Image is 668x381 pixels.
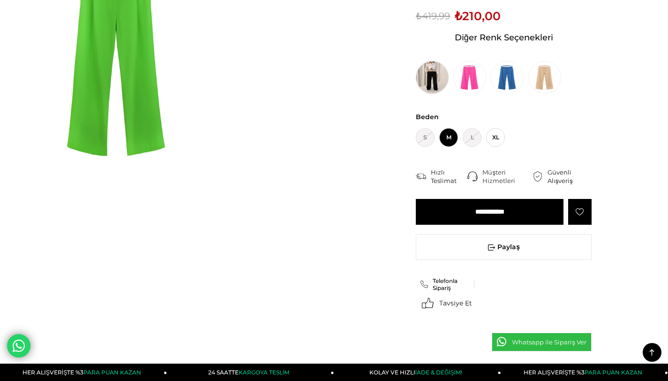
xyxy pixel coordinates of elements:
[416,61,449,94] img: Yüksek Bel Hardy Kadın Siyah Palazzo Pantolon 23K000407
[491,61,524,94] img: Yüksek Bel Hardy Kadın Mavi Palazzo Pantolon 23K000407
[585,369,642,376] span: PARA PUAN KAZAN
[416,9,450,23] span: ₺419,99
[455,30,553,45] span: Diğer Renk Seçenekleri
[528,61,561,94] img: Yüksek Bel Hardy Kadın Taş Palazzo Pantolon 23K000407
[416,235,591,259] span: Paylaş
[415,369,462,376] span: İADE & DEĞİŞİM!
[334,364,501,381] a: KOLAY VE HIZLIİADE & DEĞİŞİM!
[482,168,532,185] div: Müşteri Hizmetleri
[167,364,334,381] a: 24 SAATTEKARGOYA TESLİM
[453,61,486,94] img: Yüksek Bel Hardy Kadın Fuşya Palazzo Pantolon 23K000407
[548,168,592,185] div: Güvenli Alışveriş
[433,277,470,291] span: Telefonla Sipariş
[431,168,467,185] div: Hızlı Teslimat
[501,364,668,381] a: HER ALIŞVERİŞTE %3PARA PUAN KAZAN
[467,171,478,182] img: call-center.png
[83,369,141,376] span: PARA PUAN KAZAN
[533,171,543,182] img: security.png
[455,9,501,23] span: ₺210,00
[568,199,592,225] a: Favorilere Ekle
[439,299,472,307] span: Tavsiye Et
[239,369,289,376] span: KARGOYA TESLİM
[492,333,592,351] a: Whatsapp ile Sipariş Ver
[463,128,481,147] span: L
[439,128,458,147] span: M
[420,277,470,291] a: Telefonla Sipariş
[486,128,505,147] span: XL
[416,113,592,121] span: Beden
[416,171,426,182] img: shipping.png
[416,128,435,147] span: S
